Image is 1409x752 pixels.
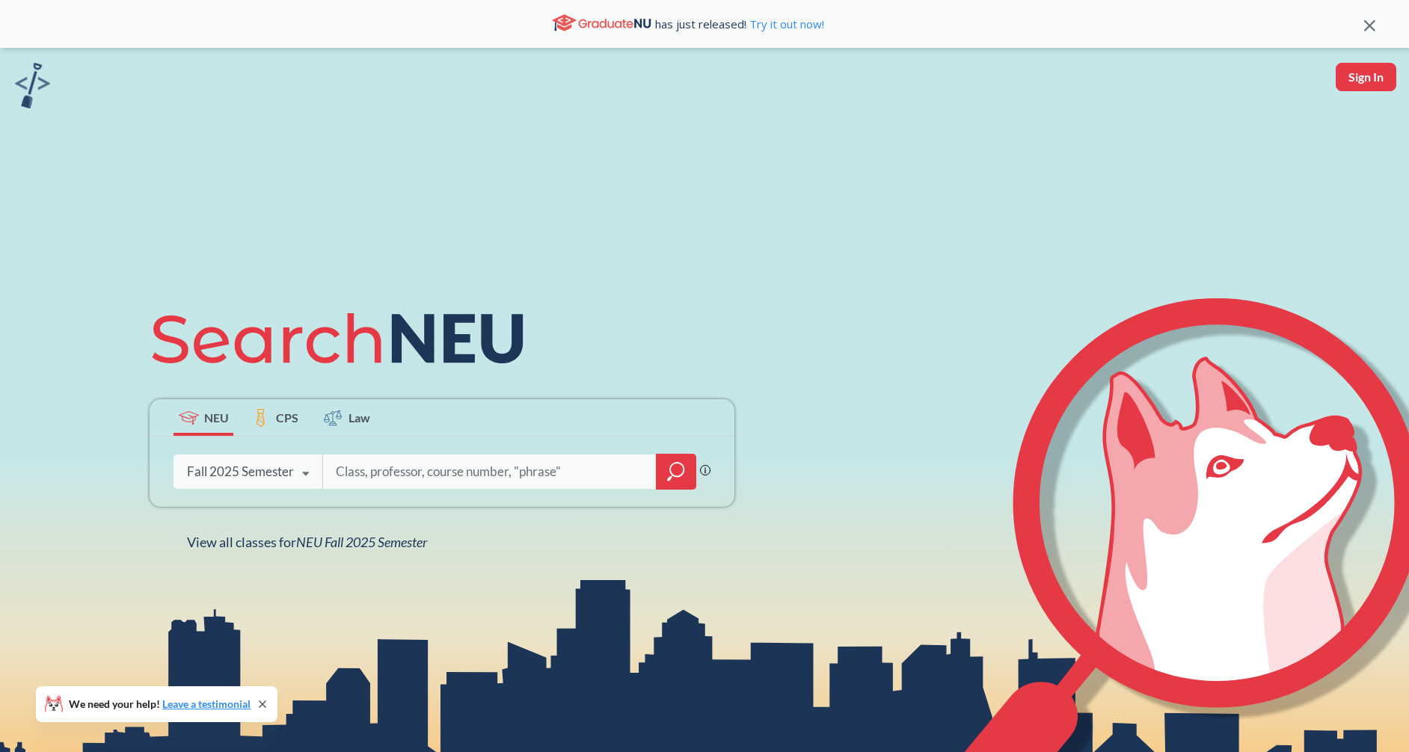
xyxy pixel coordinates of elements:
[746,16,824,31] a: Try it out now!
[15,63,50,113] a: sandbox logo
[296,534,427,550] span: NEU Fall 2025 Semester
[667,461,685,482] svg: magnifying glass
[349,409,370,426] span: Law
[655,16,824,32] span: has just released!
[187,463,294,480] div: Fall 2025 Semester
[15,63,50,108] img: sandbox logo
[656,454,696,490] div: magnifying glass
[69,699,251,709] span: We need your help!
[334,456,645,487] input: Class, professor, course number, "phrase"
[276,409,298,426] span: CPS
[204,409,229,426] span: NEU
[187,534,427,550] span: View all classes for
[162,697,251,710] a: Leave a testimonial
[1336,63,1396,91] button: Sign In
